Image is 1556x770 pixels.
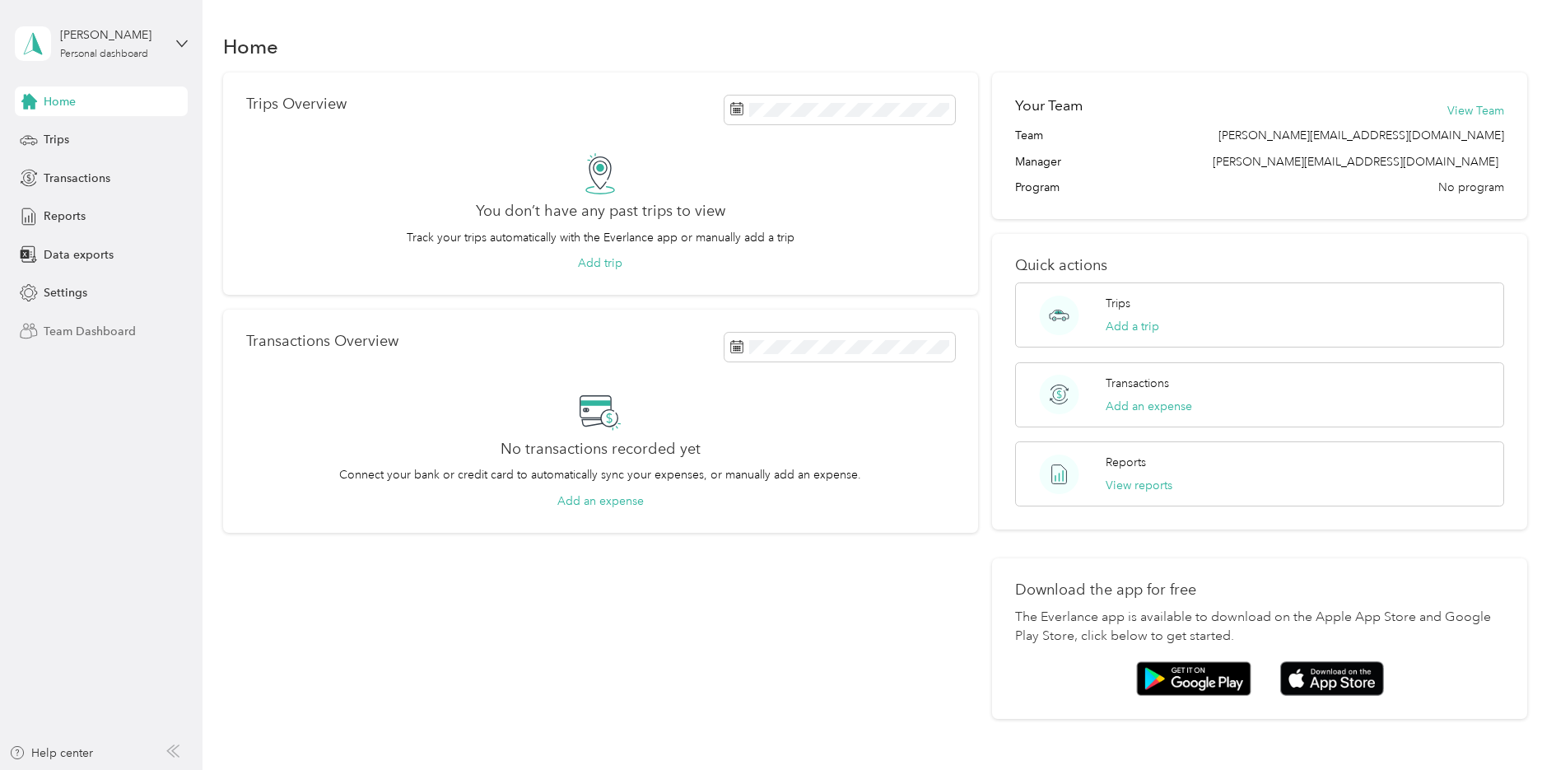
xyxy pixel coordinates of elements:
[44,170,110,187] span: Transactions
[476,203,725,220] h2: You don’t have any past trips to view
[1015,179,1060,196] span: Program
[1213,155,1498,169] span: [PERSON_NAME][EMAIL_ADDRESS][DOMAIN_NAME]
[1280,661,1384,697] img: App store
[1015,608,1504,647] p: The Everlance app is available to download on the Apple App Store and Google Play Store, click be...
[44,284,87,301] span: Settings
[339,466,861,483] p: Connect your bank or credit card to automatically sync your expenses, or manually add an expense.
[9,744,93,762] button: Help center
[44,208,86,225] span: Reports
[1218,127,1504,144] span: [PERSON_NAME][EMAIL_ADDRESS][DOMAIN_NAME]
[44,323,136,340] span: Team Dashboard
[1015,581,1504,599] p: Download the app for free
[44,246,114,264] span: Data exports
[1015,96,1083,116] h2: Your Team
[44,131,69,148] span: Trips
[1106,375,1169,392] p: Transactions
[60,26,163,44] div: [PERSON_NAME]
[1106,477,1172,494] button: View reports
[1106,318,1159,335] button: Add a trip
[1015,127,1043,144] span: Team
[1447,102,1504,119] button: View Team
[578,254,622,272] button: Add trip
[246,333,398,350] p: Transactions Overview
[501,441,701,458] h2: No transactions recorded yet
[60,49,148,59] div: Personal dashboard
[407,229,794,246] p: Track your trips automatically with the Everlance app or manually add a trip
[223,38,278,55] h1: Home
[1015,257,1504,274] p: Quick actions
[1106,454,1146,471] p: Reports
[1136,661,1251,696] img: Google play
[1106,398,1192,415] button: Add an expense
[44,93,76,110] span: Home
[1015,153,1061,170] span: Manager
[1464,678,1556,770] iframe: Everlance-gr Chat Button Frame
[557,492,644,510] button: Add an expense
[246,96,347,113] p: Trips Overview
[1106,295,1130,312] p: Trips
[1438,179,1504,196] span: No program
